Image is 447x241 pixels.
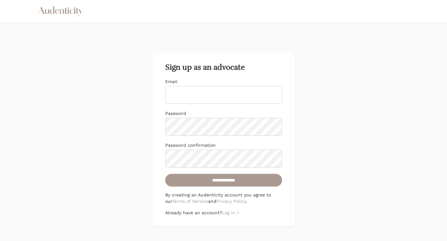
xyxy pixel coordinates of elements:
[165,209,282,216] p: Already have an account?
[165,192,282,204] p: By creating an Audenticity account you agree to our and .
[165,111,186,116] label: Password
[165,143,216,148] label: Password confirmation
[216,199,246,204] a: Privacy Policy
[165,79,177,84] label: Email
[165,63,282,72] h2: Sign up as an advocate
[222,210,239,215] a: Log in >
[172,199,208,204] a: Terms of Service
